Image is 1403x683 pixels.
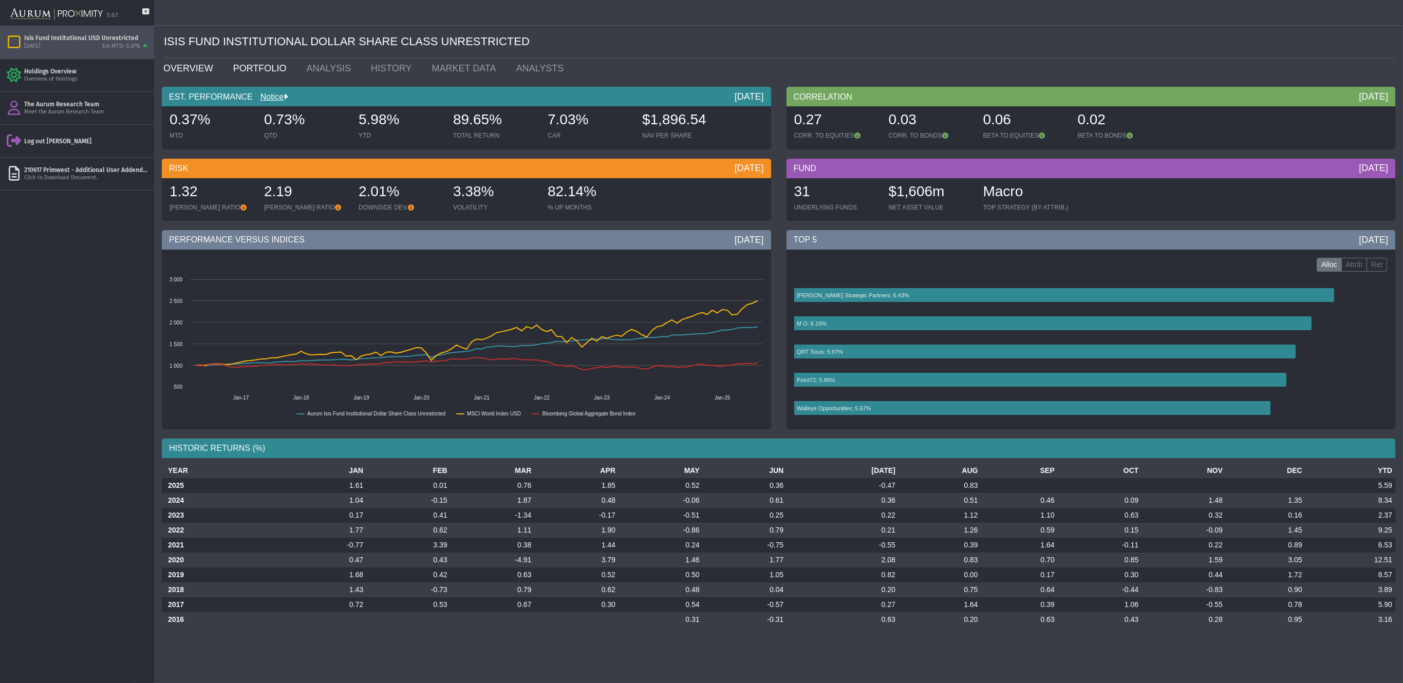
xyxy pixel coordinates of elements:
div: 82.14% [548,182,632,203]
td: 5.90 [1305,597,1395,612]
th: APR [534,463,619,478]
td: 0.52 [619,478,703,493]
div: VOLATILITY [453,203,537,212]
td: 0.63 [787,612,899,627]
td: 0.30 [1058,567,1142,582]
div: BETA TO EQUITIES [983,131,1068,140]
td: 1.05 [703,567,787,582]
td: 1.26 [899,523,981,538]
text: Jan-17 [233,395,249,401]
td: 0.27 [787,597,899,612]
div: Overview of Holdings [24,75,150,83]
th: [DATE] [787,463,899,478]
td: 9.25 [1305,523,1395,538]
th: 2024 [162,493,282,508]
text: QRT Torus: 5.97% [797,349,843,355]
td: 1.64 [899,597,981,612]
td: 8.57 [1305,567,1395,582]
td: 0.30 [534,597,619,612]
td: 0.50 [619,567,703,582]
td: 0.38 [451,538,535,553]
td: 0.42 [366,567,451,582]
th: AUG [899,463,981,478]
a: ANALYSTS [508,58,576,79]
td: 5.59 [1305,478,1395,493]
td: 0.63 [451,567,535,582]
td: 0.70 [981,553,1057,567]
td: 0.76 [451,478,535,493]
td: 0.78 [1226,597,1305,612]
div: [DATE] [735,234,764,246]
div: Holdings Overview [24,67,150,75]
div: 3.38% [453,182,537,203]
td: 0.17 [981,567,1057,582]
th: 2016 [162,612,282,627]
td: 1.77 [282,523,366,538]
div: Macro [983,182,1069,203]
div: [DATE] [735,162,764,174]
div: RISK [162,159,771,178]
div: 0.03 [889,110,973,131]
td: 0.22 [787,508,899,523]
td: 0.85 [1058,553,1142,567]
td: 0.32 [1142,508,1226,523]
text: Aurum Isis Fund Institutional Dollar Share Class Unrestricted [307,411,445,416]
td: 0.64 [981,582,1057,597]
td: -0.31 [703,612,787,627]
th: OCT [1058,463,1142,478]
td: 8.34 [1305,493,1395,508]
td: 0.46 [981,493,1057,508]
td: 1.46 [619,553,703,567]
td: -0.17 [534,508,619,523]
td: 1.06 [1058,597,1142,612]
td: 1.11 [451,523,535,538]
td: 1.77 [703,553,787,567]
img: Aurum-Proximity%20white.svg [10,3,103,26]
td: 3.89 [1305,582,1395,597]
div: DOWNSIDE DEV. [359,203,443,212]
div: NET ASSET VALUE [889,203,973,212]
div: FUND [787,159,1396,178]
div: Isis Fund Institutional USD Unrestricted [24,34,150,42]
td: 0.31 [619,612,703,627]
td: 1.45 [1226,523,1305,538]
text: 2 500 [170,298,182,304]
text: 2 000 [170,320,182,326]
div: [DATE] [1359,90,1388,103]
div: 5.0.1 [107,12,118,20]
text: Jan-22 [534,395,550,401]
td: 0.48 [619,582,703,597]
td: 0.52 [534,567,619,582]
th: 2019 [162,567,282,582]
div: The Aurum Research Team [24,100,150,108]
div: HISTORIC RETURNS (%) [162,439,1395,458]
div: Est MTD: 0.37% [102,43,140,50]
th: YTD [1305,463,1395,478]
text: Jan-24 [654,395,670,401]
td: 1.48 [1142,493,1226,508]
td: 0.43 [1058,612,1142,627]
div: Notice [253,91,288,103]
th: SEP [981,463,1057,478]
td: 6.53 [1305,538,1395,553]
td: -0.44 [1058,582,1142,597]
th: 2021 [162,538,282,553]
td: 0.21 [787,523,899,538]
td: 1.87 [451,493,535,508]
text: [PERSON_NAME] Strategic Partners: 6.43% [797,292,909,298]
div: 1.32 [170,182,254,203]
td: 0.39 [899,538,981,553]
div: 5.98% [359,110,443,131]
td: -0.83 [1142,582,1226,597]
div: [DATE] [1359,162,1388,174]
td: 0.48 [534,493,619,508]
td: -1.34 [451,508,535,523]
div: Meet the Aurum Research Team [24,108,150,116]
div: 0.02 [1078,110,1162,131]
div: CAR [548,131,632,140]
div: 2.19 [264,182,348,203]
td: 0.67 [451,597,535,612]
td: 1.04 [282,493,366,508]
div: TOTAL RETURN [453,131,537,140]
text: Jan-20 [414,395,429,401]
